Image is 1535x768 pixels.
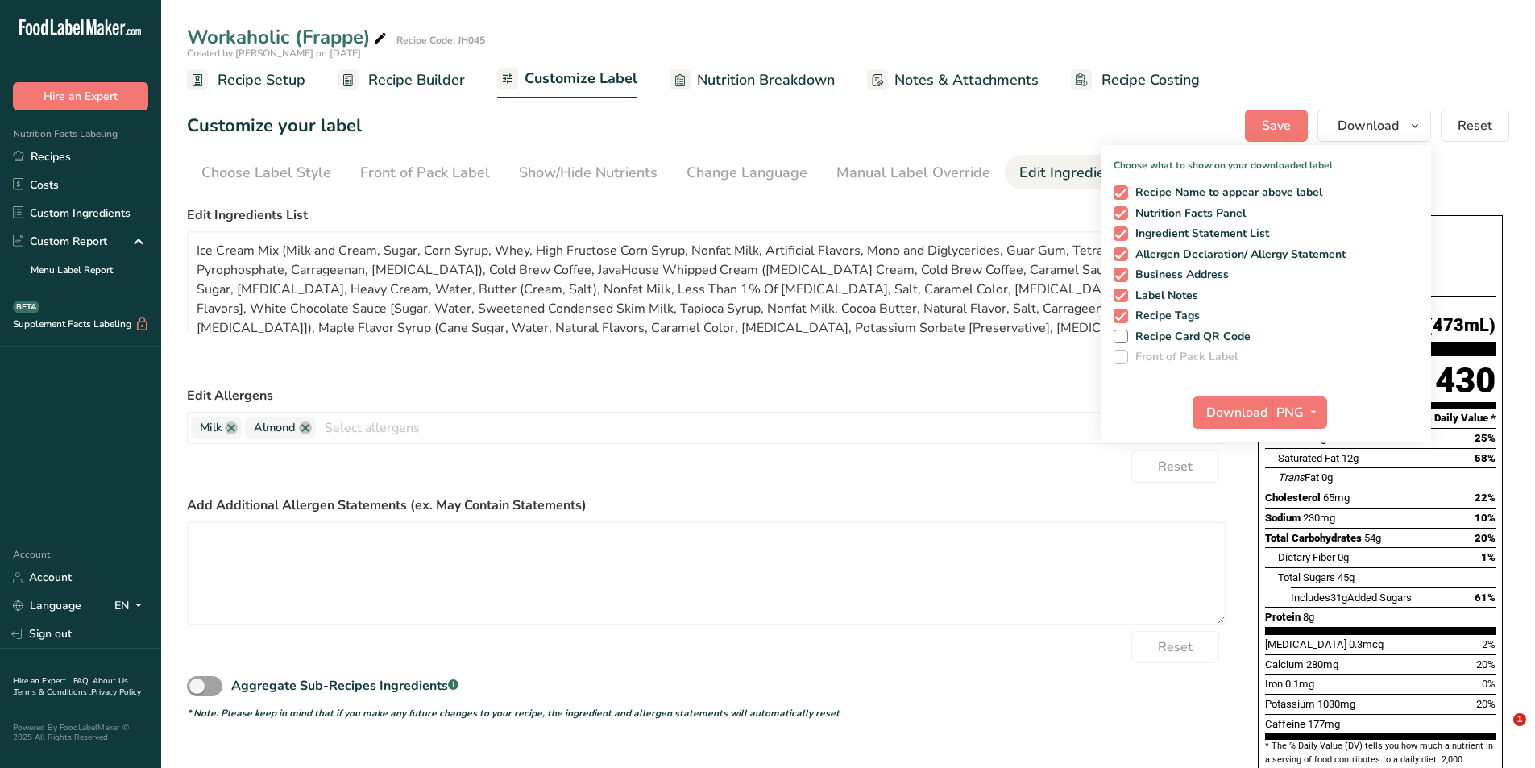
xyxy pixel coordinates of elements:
[1338,571,1355,583] span: 45g
[1265,698,1315,710] span: Potassium
[1278,551,1335,563] span: Dietary Fiber
[187,707,840,720] i: * Note: Please keep in mind that if you make any future changes to your recipe, the ingredient an...
[187,205,1226,225] label: Edit Ingredients List
[1475,452,1496,464] span: 58%
[1278,571,1335,583] span: Total Sugars
[13,592,81,620] a: Language
[1131,450,1219,483] button: Reset
[1019,162,1224,184] div: Edit Ingredients/Allergens List
[1480,713,1519,752] iframe: Intercom live chat
[1475,492,1496,504] span: 22%
[1158,457,1193,476] span: Reset
[231,676,458,695] div: Aggregate Sub-Recipes Ingredients
[1308,718,1340,730] span: 177mg
[1262,116,1291,135] span: Save
[1476,698,1496,710] span: 20%
[187,47,361,60] span: Created by [PERSON_NAME] on [DATE]
[1265,492,1321,504] span: Cholesterol
[1482,678,1496,690] span: 0%
[1342,452,1359,464] span: 12g
[1330,592,1347,604] span: 31g
[187,386,1226,405] label: Edit Allergens
[13,675,70,687] a: Hire an Expert .
[1265,678,1283,690] span: Iron
[1128,247,1346,262] span: Allergen Declaration/ Allergy Statement
[1128,330,1251,344] span: Recipe Card QR Code
[187,496,1226,515] label: Add Additional Allergen Statements (ex. May Contain Statements)
[254,419,296,437] span: Almond
[836,162,990,184] div: Manual Label Override
[187,62,305,98] a: Recipe Setup
[867,62,1039,98] a: Notes & Attachments
[1364,532,1381,544] span: 54g
[1323,492,1350,504] span: 65mg
[1303,611,1314,623] span: 8g
[525,68,637,89] span: Customize Label
[200,419,222,437] span: Milk
[338,62,465,98] a: Recipe Builder
[1349,638,1384,650] span: 0.3mcg
[697,69,835,91] span: Nutrition Breakdown
[497,60,637,99] a: Customize Label
[13,233,107,250] div: Custom Report
[1276,403,1304,422] span: PNG
[1265,658,1304,670] span: Calcium
[1317,110,1431,142] button: Download
[1128,289,1199,303] span: Label Notes
[91,687,141,698] a: Privacy Policy
[360,162,490,184] div: Front of Pack Label
[1481,551,1496,563] span: 1%
[670,62,835,98] a: Nutrition Breakdown
[1128,226,1270,241] span: Ingredient Statement List
[1128,206,1247,221] span: Nutrition Facts Panel
[368,69,465,91] span: Recipe Builder
[13,82,148,110] button: Hire an Expert
[1128,268,1230,282] span: Business Address
[1285,678,1314,690] span: 0.1mg
[1193,396,1272,429] button: Download
[201,162,331,184] div: Choose Label Style
[316,415,1225,440] input: Select allergens
[1128,350,1238,364] span: Front of Pack Label
[1265,512,1301,524] span: Sodium
[1245,110,1308,142] button: Save
[1265,718,1305,730] span: Caffeine
[1458,116,1492,135] span: Reset
[1158,637,1193,657] span: Reset
[1338,116,1399,135] span: Download
[1482,638,1496,650] span: 2%
[1513,713,1526,726] span: 1
[1303,512,1335,524] span: 230mg
[1475,592,1496,604] span: 61%
[1265,532,1362,544] span: Total Carbohydrates
[187,113,362,139] h1: Customize your label
[1101,69,1200,91] span: Recipe Costing
[14,687,91,698] a: Terms & Conditions .
[687,162,807,184] div: Change Language
[1383,316,1496,336] span: 16oz (473mL)
[894,69,1039,91] span: Notes & Attachments
[1272,396,1327,429] button: PNG
[1128,185,1323,200] span: Recipe Name to appear above label
[114,596,148,616] div: EN
[1435,359,1496,402] div: 430
[1475,532,1496,544] span: 20%
[13,675,128,698] a: About Us .
[519,162,658,184] div: Show/Hide Nutrients
[1278,452,1339,464] span: Saturated Fat
[1071,62,1200,98] a: Recipe Costing
[1441,110,1509,142] button: Reset
[396,33,485,48] div: Recipe Code: JH045
[1476,658,1496,670] span: 20%
[1265,611,1301,623] span: Protein
[1278,471,1305,484] i: Trans
[13,723,148,742] div: Powered By FoodLabelMaker © 2025 All Rights Reserved
[13,301,39,313] div: BETA
[1306,658,1338,670] span: 280mg
[1475,512,1496,524] span: 10%
[1128,309,1201,323] span: Recipe Tags
[1206,403,1267,422] span: Download
[187,23,390,52] div: Workaholic (Frappe)
[1338,551,1349,563] span: 0g
[1317,698,1355,710] span: 1030mg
